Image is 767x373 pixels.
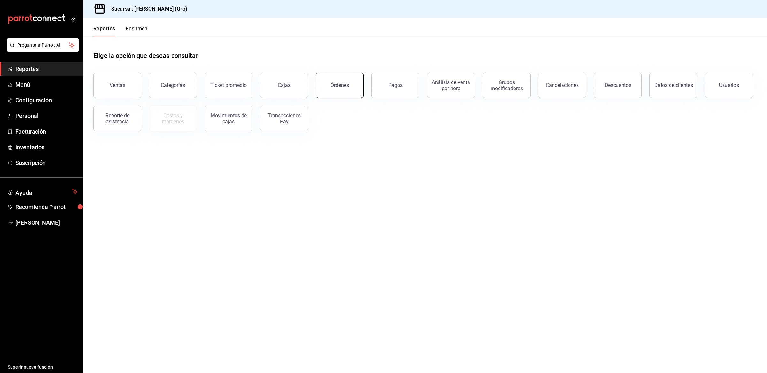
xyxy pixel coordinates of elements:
[17,42,69,49] span: Pregunta a Parrot AI
[205,106,252,131] button: Movimientos de cajas
[278,82,291,89] div: Cajas
[316,73,364,98] button: Órdenes
[4,46,79,53] a: Pregunta a Parrot AI
[161,82,185,88] div: Categorías
[605,82,631,88] div: Descuentos
[15,80,78,89] span: Menú
[483,73,531,98] button: Grupos modificadores
[719,82,739,88] div: Usuarios
[93,26,148,36] div: navigation tabs
[431,79,471,91] div: Análisis de venta por hora
[654,82,693,88] div: Datos de clientes
[70,17,75,22] button: open_drawer_menu
[126,26,148,36] button: Resumen
[538,73,586,98] button: Cancelaciones
[15,96,78,105] span: Configuración
[15,127,78,136] span: Facturación
[93,73,141,98] button: Ventas
[149,106,197,131] button: Contrata inventarios para ver este reporte
[487,79,526,91] div: Grupos modificadores
[97,113,137,125] div: Reporte de asistencia
[110,82,125,88] div: Ventas
[649,73,697,98] button: Datos de clientes
[149,73,197,98] button: Categorías
[93,26,115,36] button: Reportes
[15,159,78,167] span: Suscripción
[260,73,308,98] a: Cajas
[15,143,78,152] span: Inventarios
[264,113,304,125] div: Transacciones Pay
[209,113,248,125] div: Movimientos de cajas
[93,51,198,60] h1: Elige la opción que deseas consultar
[205,73,252,98] button: Ticket promedio
[210,82,247,88] div: Ticket promedio
[7,38,79,52] button: Pregunta a Parrot AI
[427,73,475,98] button: Análisis de venta por hora
[546,82,579,88] div: Cancelaciones
[371,73,419,98] button: Pagos
[15,218,78,227] span: [PERSON_NAME]
[93,106,141,131] button: Reporte de asistencia
[15,65,78,73] span: Reportes
[15,203,78,211] span: Recomienda Parrot
[330,82,349,88] div: Órdenes
[388,82,403,88] div: Pagos
[705,73,753,98] button: Usuarios
[8,364,78,370] span: Sugerir nueva función
[15,188,69,196] span: Ayuda
[153,113,193,125] div: Costos y márgenes
[15,112,78,120] span: Personal
[594,73,642,98] button: Descuentos
[106,5,187,13] h3: Sucursal: [PERSON_NAME] (Qro)
[260,106,308,131] button: Transacciones Pay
